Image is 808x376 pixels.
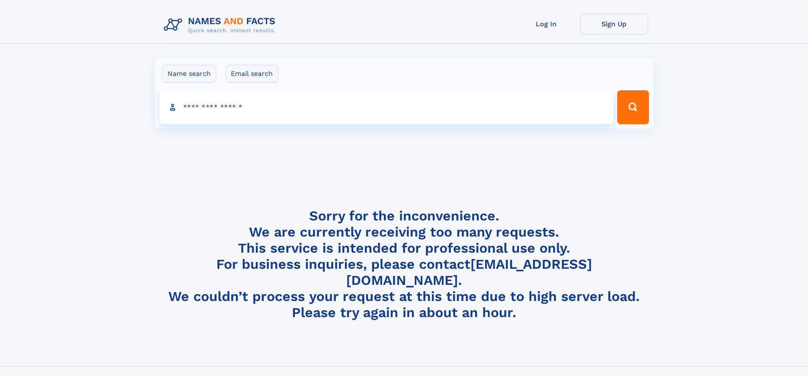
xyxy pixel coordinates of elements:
[160,14,282,36] img: Logo Names and Facts
[225,65,278,83] label: Email search
[159,90,614,124] input: search input
[160,208,648,321] h4: Sorry for the inconvenience. We are currently receiving too many requests. This service is intend...
[580,14,648,34] a: Sign Up
[346,256,592,288] a: [EMAIL_ADDRESS][DOMAIN_NAME]
[162,65,216,83] label: Name search
[512,14,580,34] a: Log In
[617,90,649,124] button: Search Button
